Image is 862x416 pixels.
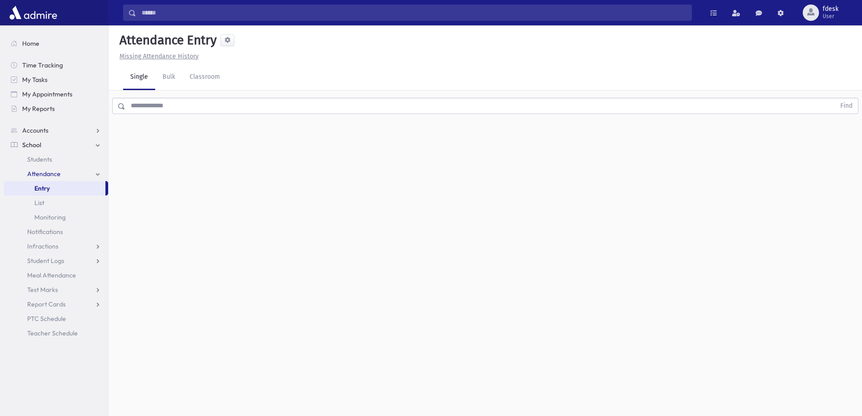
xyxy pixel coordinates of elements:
span: School [22,141,41,149]
a: Entry [4,181,105,196]
input: Search [136,5,691,21]
span: Entry [34,184,50,192]
span: User [823,13,838,20]
a: My Tasks [4,72,108,87]
a: Time Tracking [4,58,108,72]
a: Missing Attendance History [116,53,199,60]
span: Monitoring [34,213,66,221]
span: My Tasks [22,76,48,84]
a: Notifications [4,225,108,239]
img: AdmirePro [7,4,59,22]
span: fdesk [823,5,838,13]
span: Accounts [22,126,48,134]
span: Teacher Schedule [27,329,78,337]
a: School [4,138,108,152]
span: PTC Schedule [27,315,66,323]
a: Report Cards [4,297,108,311]
span: Students [27,155,52,163]
a: PTC Schedule [4,311,108,326]
a: List [4,196,108,210]
a: Single [123,65,155,90]
a: Monitoring [4,210,108,225]
span: Infractions [27,242,58,250]
span: Home [22,39,39,48]
span: Student Logs [27,257,64,265]
h5: Attendance Entry [116,33,217,48]
span: Report Cards [27,300,66,308]
a: Meal Attendance [4,268,108,282]
span: Notifications [27,228,63,236]
a: Bulk [155,65,182,90]
span: My Appointments [22,90,72,98]
u: Missing Attendance History [119,53,199,60]
a: Attendance [4,167,108,181]
span: Time Tracking [22,61,63,69]
span: Meal Attendance [27,271,76,279]
a: Student Logs [4,253,108,268]
a: My Reports [4,101,108,116]
span: My Reports [22,105,55,113]
a: Accounts [4,123,108,138]
span: Test Marks [27,286,58,294]
a: Test Marks [4,282,108,297]
span: Attendance [27,170,61,178]
a: Students [4,152,108,167]
span: List [34,199,44,207]
a: Classroom [182,65,227,90]
a: Infractions [4,239,108,253]
a: My Appointments [4,87,108,101]
button: Find [835,98,858,114]
a: Home [4,36,108,51]
a: Teacher Schedule [4,326,108,340]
